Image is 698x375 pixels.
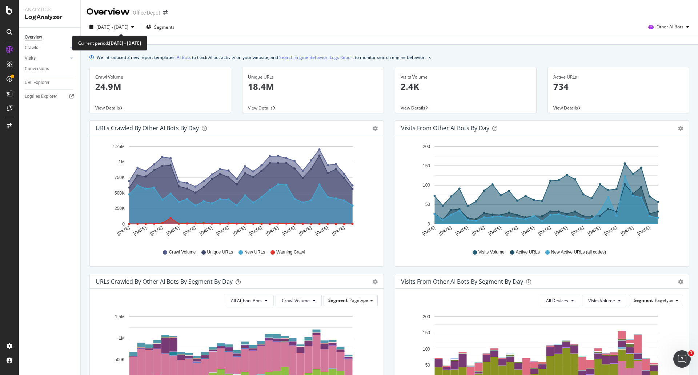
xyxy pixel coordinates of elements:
[95,80,225,93] p: 24.9M
[349,297,368,303] span: Pagetype
[149,225,164,236] text: [DATE]
[154,24,174,30] span: Segments
[248,74,378,80] div: Unique URLs
[454,225,469,236] text: [DATE]
[25,44,68,52] a: Crawls
[116,225,131,236] text: [DATE]
[553,80,683,93] p: 734
[25,55,36,62] div: Visits
[244,249,265,255] span: New URLs
[401,105,425,111] span: View Details
[122,222,125,227] text: 0
[401,74,531,80] div: Visits Volume
[25,79,75,87] a: URL Explorer
[423,347,430,352] text: 100
[423,314,430,319] text: 200
[96,141,375,242] svg: A chart.
[373,126,378,131] div: gear
[553,105,578,111] span: View Details
[115,314,125,319] text: 1.5M
[119,336,125,341] text: 1M
[95,105,120,111] span: View Details
[119,160,125,165] text: 1M
[587,225,601,236] text: [DATE]
[328,297,348,303] span: Segment
[95,74,225,80] div: Crawl Volume
[207,249,233,255] span: Unique URLs
[673,350,691,368] iframe: Intercom live chat
[471,225,486,236] text: [DATE]
[645,21,692,33] button: Other AI Bots
[423,183,430,188] text: 100
[25,93,75,100] a: Logfiles Explorer
[199,225,213,236] text: [DATE]
[423,163,430,168] text: 150
[177,53,191,61] a: AI Bots
[688,350,694,356] span: 1
[25,65,75,73] a: Conversions
[115,191,125,196] text: 500K
[232,225,246,236] text: [DATE]
[546,298,568,304] span: All Devices
[620,225,634,236] text: [DATE]
[554,225,568,236] text: [DATE]
[115,358,125,363] text: 500K
[551,249,606,255] span: New Active URLs (all codes)
[438,225,453,236] text: [DATE]
[540,295,580,306] button: All Devices
[488,225,502,236] text: [DATE]
[182,225,197,236] text: [DATE]
[678,126,683,131] div: gear
[231,298,262,304] span: All Ai_bots Bots
[89,53,689,61] div: info banner
[97,53,426,61] div: We introduced 2 new report templates: to track AI bot activity on your website, and to monitor se...
[248,105,273,111] span: View Details
[423,330,430,335] text: 150
[582,295,627,306] button: Visits Volume
[427,52,433,63] button: close banner
[401,278,523,285] div: Visits from Other AI Bots By Segment By Day
[133,9,160,16] div: Office Depot
[25,44,38,52] div: Crawls
[423,144,430,149] text: 200
[25,55,68,62] a: Visits
[96,278,233,285] div: URLs Crawled by Other AI Bots By Segment By Day
[248,225,263,236] text: [DATE]
[133,225,147,236] text: [DATE]
[298,225,313,236] text: [DATE]
[225,295,274,306] button: All Ai_bots Bots
[504,225,519,236] text: [DATE]
[570,225,585,236] text: [DATE]
[25,33,75,41] a: Overview
[401,141,681,242] svg: A chart.
[603,225,618,236] text: [DATE]
[166,225,180,236] text: [DATE]
[279,53,354,61] a: Search Engine Behavior: Logs Report
[25,93,57,100] div: Logfiles Explorer
[637,225,651,236] text: [DATE]
[276,295,322,306] button: Crawl Volume
[248,80,378,93] p: 18.4M
[143,21,177,33] button: Segments
[421,225,436,236] text: [DATE]
[281,225,296,236] text: [DATE]
[115,206,125,211] text: 250K
[516,249,540,255] span: Active URLs
[655,297,674,303] span: Pagetype
[331,225,346,236] text: [DATE]
[537,225,552,236] text: [DATE]
[428,222,430,227] text: 0
[314,225,329,236] text: [DATE]
[401,80,531,93] p: 2.4K
[87,21,137,33] button: [DATE] - [DATE]
[25,13,75,21] div: LogAnalyzer
[96,124,199,132] div: URLs Crawled by Other AI Bots by day
[401,124,489,132] div: Visits from Other AI Bots by day
[276,249,305,255] span: Warning Crawl
[373,279,378,284] div: gear
[553,74,683,80] div: Active URLs
[25,33,42,41] div: Overview
[96,24,128,30] span: [DATE] - [DATE]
